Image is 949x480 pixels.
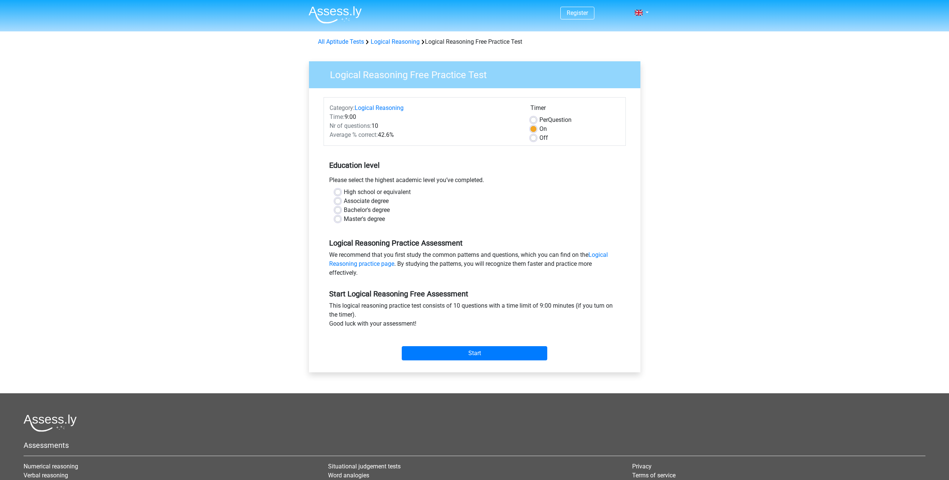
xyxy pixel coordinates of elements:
[402,346,547,360] input: Start
[330,131,378,138] span: Average % correct:
[24,472,68,479] a: Verbal reasoning
[530,104,620,116] div: Timer
[344,215,385,224] label: Master's degree
[632,472,676,479] a: Terms of service
[329,289,620,298] h5: Start Logical Reasoning Free Assessment
[632,463,652,470] a: Privacy
[344,188,411,197] label: High school or equivalent
[318,38,364,45] a: All Aptitude Tests
[324,130,525,139] div: 42.6%
[539,133,548,142] label: Off
[330,122,371,129] span: Nr of questions:
[329,239,620,247] h5: Logical Reasoning Practice Assessment
[315,37,634,46] div: Logical Reasoning Free Practice Test
[24,414,77,432] img: Assessly logo
[539,124,547,133] label: On
[324,113,525,121] div: 9:00
[324,176,626,188] div: Please select the highest academic level you’ve completed.
[321,66,635,81] h3: Logical Reasoning Free Practice Test
[309,6,362,24] img: Assessly
[344,206,390,215] label: Bachelor's degree
[539,116,572,124] label: Question
[330,104,355,111] span: Category:
[344,197,389,206] label: Associate degree
[567,9,588,16] a: Register
[328,463,401,470] a: Situational judgement tests
[324,301,626,331] div: This logical reasoning practice test consists of 10 questions with a time limit of 9:00 minutes (...
[371,38,420,45] a: Logical Reasoning
[329,158,620,173] h5: Education level
[355,104,404,111] a: Logical Reasoning
[539,116,548,123] span: Per
[324,121,525,130] div: 10
[324,250,626,280] div: We recommend that you first study the common patterns and questions, which you can find on the . ...
[24,463,78,470] a: Numerical reasoning
[328,472,369,479] a: Word analogies
[24,441,925,450] h5: Assessments
[330,113,345,120] span: Time:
